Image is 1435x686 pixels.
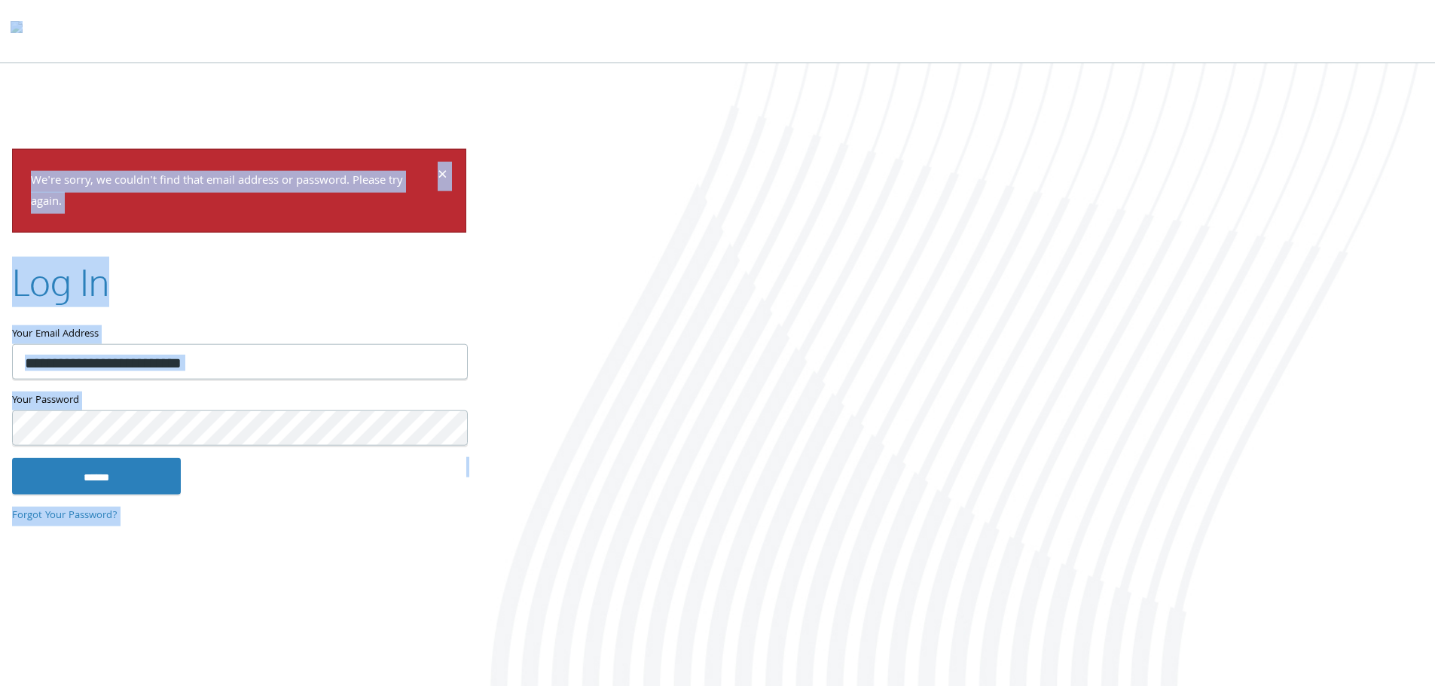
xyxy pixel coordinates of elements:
[12,392,466,410] label: Your Password
[438,419,456,438] keeper-lock: Open Keeper Popup
[438,161,447,191] span: ×
[438,167,447,185] button: Dismiss alert
[12,257,109,307] h2: Log In
[31,170,435,214] p: We're sorry, we couldn't find that email address or password. Please try again.
[12,507,118,523] a: Forgot Your Password?
[438,353,456,371] keeper-lock: Open Keeper Popup
[11,16,23,46] img: todyl-logo-dark.svg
